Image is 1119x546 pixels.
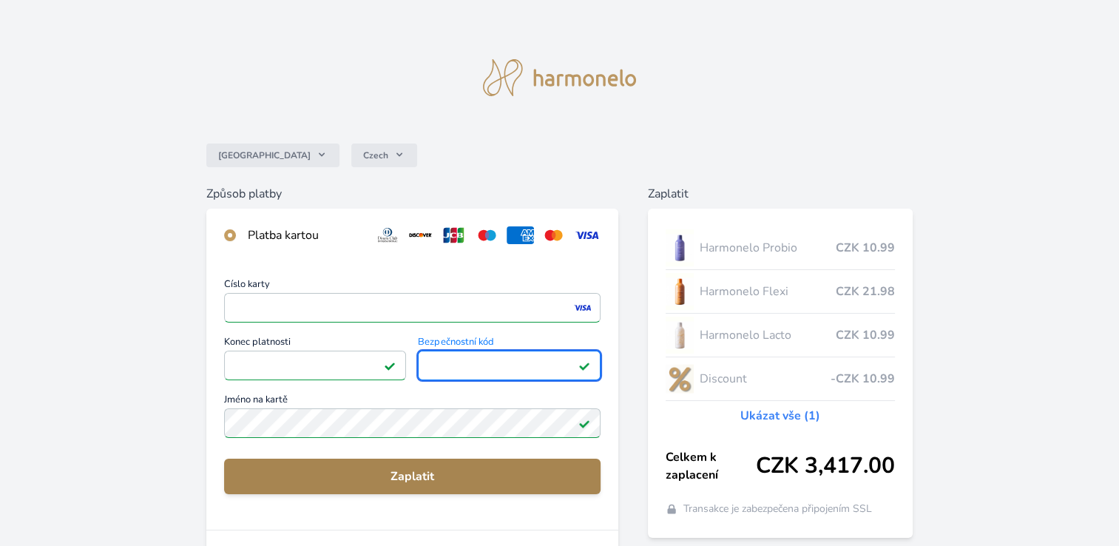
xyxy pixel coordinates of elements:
[648,185,913,203] h6: Zaplatit
[756,453,895,479] span: CZK 3,417.00
[206,185,618,203] h6: Způsob platby
[224,459,601,494] button: Zaplatit
[700,239,836,257] span: Harmonelo Probio
[351,144,417,167] button: Czech
[418,337,601,351] span: Bezpečnostní kód
[540,226,567,244] img: mc.svg
[700,283,836,300] span: Harmonelo Flexi
[218,149,311,161] span: [GEOGRAPHIC_DATA]
[831,370,895,388] span: -CZK 10.99
[700,370,831,388] span: Discount
[578,360,590,371] img: Platné pole
[572,301,592,314] img: visa
[700,326,836,344] span: Harmonelo Lacto
[836,239,895,257] span: CZK 10.99
[666,360,694,397] img: discount-lo.png
[836,326,895,344] span: CZK 10.99
[224,395,601,408] span: Jméno na kartě
[440,226,467,244] img: jcb.svg
[683,502,872,516] span: Transakce je zabezpečena připojením SSL
[666,448,756,484] span: Celkem k zaplacení
[483,59,637,96] img: logo.svg
[836,283,895,300] span: CZK 21.98
[224,337,407,351] span: Konec platnosti
[231,297,594,318] iframe: Iframe pro číslo karty
[740,407,820,425] a: Ukázat vše (1)
[224,280,601,293] span: Číslo karty
[231,355,400,376] iframe: Iframe pro datum vypršení platnosti
[666,273,694,310] img: CLEAN_FLEXI_se_stinem_x-hi_(1)-lo.jpg
[407,226,434,244] img: discover.svg
[248,226,362,244] div: Platba kartou
[374,226,402,244] img: diners.svg
[384,360,396,371] img: Platné pole
[206,144,339,167] button: [GEOGRAPHIC_DATA]
[666,317,694,354] img: CLEAN_LACTO_se_stinem_x-hi-lo.jpg
[425,355,594,376] iframe: Iframe pro bezpečnostní kód
[573,226,601,244] img: visa.svg
[578,417,590,429] img: Platné pole
[224,408,601,438] input: Jméno na kartěPlatné pole
[236,468,589,485] span: Zaplatit
[363,149,388,161] span: Czech
[473,226,501,244] img: maestro.svg
[666,229,694,266] img: CLEAN_PROBIO_se_stinem_x-lo.jpg
[507,226,534,244] img: amex.svg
